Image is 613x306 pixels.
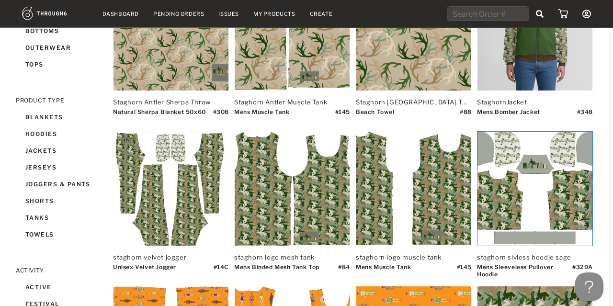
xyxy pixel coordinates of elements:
[234,98,349,106] div: Staghorn Antler Muscle Tank
[457,263,472,278] div: # 145
[16,142,105,159] div: jackets
[234,108,290,123] div: Mens Muscle Tank
[214,263,229,278] div: # 14C
[235,132,350,246] img: 8e88d132-f83c-4800-b587-9c9cb7bd7c88-XS.jpg
[575,272,603,301] iframe: Toggle Customer Support
[16,193,105,209] div: shorts
[16,176,105,193] div: joggers & pants
[447,7,529,21] input: Search Order #
[213,108,229,123] div: # 308
[22,7,88,20] img: logo.1c10ca64.svg
[16,109,105,125] div: blankets
[16,279,105,295] div: active
[460,108,472,123] div: # 88
[16,97,105,104] div: PRODUCT TYPE
[113,108,206,123] div: Natural Sherpa Blanket 50x60
[16,56,105,73] div: tops
[153,11,204,17] a: Pending Orders
[234,253,349,261] div: staghorn logo mesh tank
[16,23,105,39] div: bottoms
[477,132,592,246] img: 7cebbe9e-e9fc-4a41-93f1-8c9645692287-XS.jpg
[477,98,592,106] div: StaghornJacket
[113,98,228,106] div: Staghorn Antler Sherpa Throw
[16,267,105,274] div: ACTIVITY
[234,263,319,278] div: Mens Binded Mesh Tank Top
[338,263,350,278] div: # 84
[477,253,592,261] div: staghorn slvless hoodie sage
[356,132,471,246] img: f63dbc58-7949-46eb-a7ab-c0e19062c496-S.jpg
[572,263,593,278] div: # 329A
[113,263,176,278] div: Unisex Velvet Jogger
[16,226,105,243] div: towels
[16,159,105,176] div: jerseys
[114,132,228,246] img: c106b4cd-5ff4-493a-a6b0-eca208fa1271-4XL.jpg
[356,253,471,261] div: staghorn logo muscle tank
[310,11,333,17] a: Create
[356,98,471,106] div: Staghorn [GEOGRAPHIC_DATA] Towel
[102,11,139,17] a: Dashboard
[577,108,593,123] div: # 348
[113,253,228,261] div: staghorn velvet jogger
[335,108,350,123] div: # 145
[477,108,540,123] div: Mens Bomber Jacket
[356,108,395,123] div: Beach Towel
[356,263,411,278] div: Mens Muscle Tank
[16,125,105,142] div: hoodies
[558,9,568,19] img: icon_cart.dab5cea1.svg
[218,11,239,17] a: Issues
[16,209,105,226] div: tanks
[16,39,105,56] div: outerwear
[253,11,295,17] a: My Products
[477,263,572,278] div: Mens Sleeveless Pullover Hoodie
